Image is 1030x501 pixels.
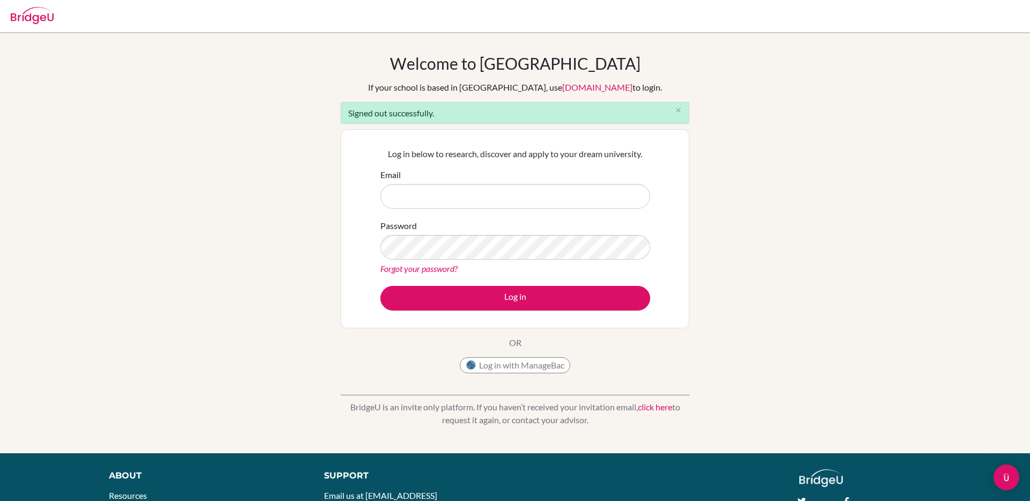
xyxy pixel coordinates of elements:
div: If your school is based in [GEOGRAPHIC_DATA], use to login. [368,81,662,94]
label: Email [380,168,401,181]
a: [DOMAIN_NAME] [562,82,632,92]
button: Close [667,102,689,119]
label: Password [380,219,417,232]
a: Forgot your password? [380,263,458,274]
a: click here [638,402,672,412]
img: Bridge-U [11,7,54,24]
img: logo_white@2x-f4f0deed5e89b7ecb1c2cc34c3e3d731f90f0f143d5ea2071677605dd97b5244.png [799,469,843,487]
div: Signed out successfully. [341,102,689,124]
div: Open Intercom Messenger [994,465,1019,490]
p: OR [509,336,521,349]
button: Log in with ManageBac [460,357,570,373]
button: Log in [380,286,650,311]
i: close [674,106,682,114]
div: Support [324,469,503,482]
p: Log in below to research, discover and apply to your dream university. [380,148,650,160]
div: About [109,469,300,482]
h1: Welcome to [GEOGRAPHIC_DATA] [390,54,641,73]
p: BridgeU is an invite only platform. If you haven’t received your invitation email, to request it ... [341,401,689,426]
a: Resources [109,490,147,500]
